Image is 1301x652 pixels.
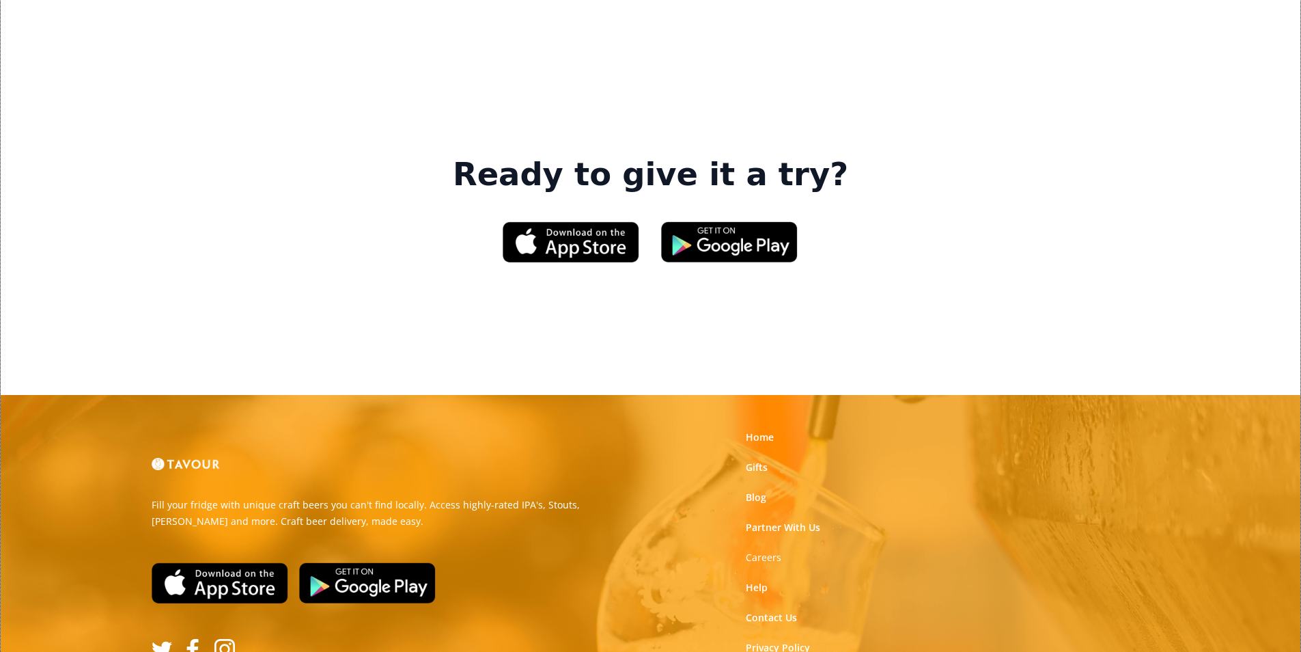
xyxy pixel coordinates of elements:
strong: Careers [746,551,781,564]
a: Blog [746,491,766,504]
a: Help [746,581,768,595]
p: Fill your fridge with unique craft beers you can't find locally. Access highly-rated IPA's, Stout... [152,497,641,530]
a: Home [746,431,774,444]
strong: Ready to give it a try? [453,156,848,194]
a: Contact Us [746,611,797,625]
a: Careers [746,551,781,565]
a: Partner With Us [746,521,820,534]
a: Gifts [746,461,768,474]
